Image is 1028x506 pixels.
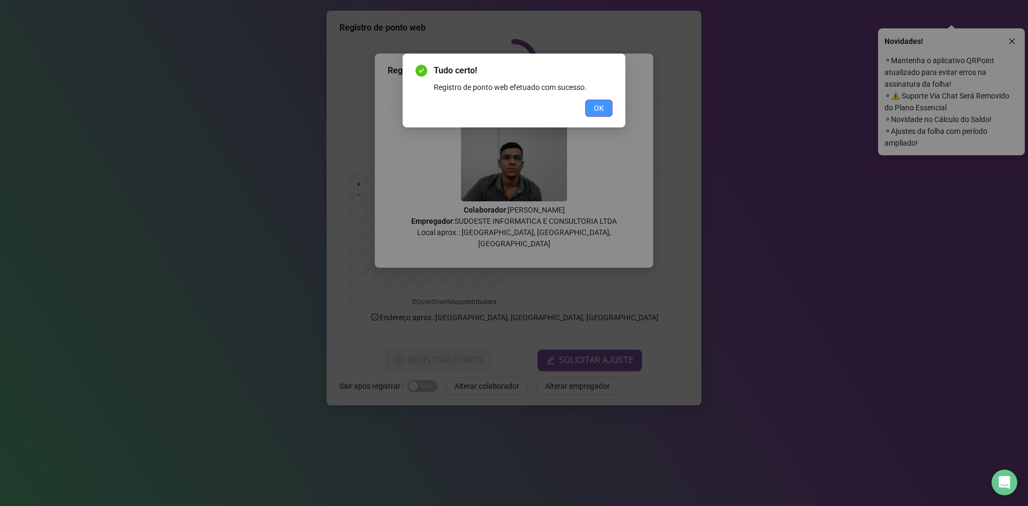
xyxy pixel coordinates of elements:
[594,102,604,114] span: OK
[434,64,613,77] span: Tudo certo!
[415,65,427,77] span: check-circle
[992,470,1017,495] div: Open Intercom Messenger
[434,81,613,93] div: Registro de ponto web efetuado com sucesso.
[585,100,613,117] button: OK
